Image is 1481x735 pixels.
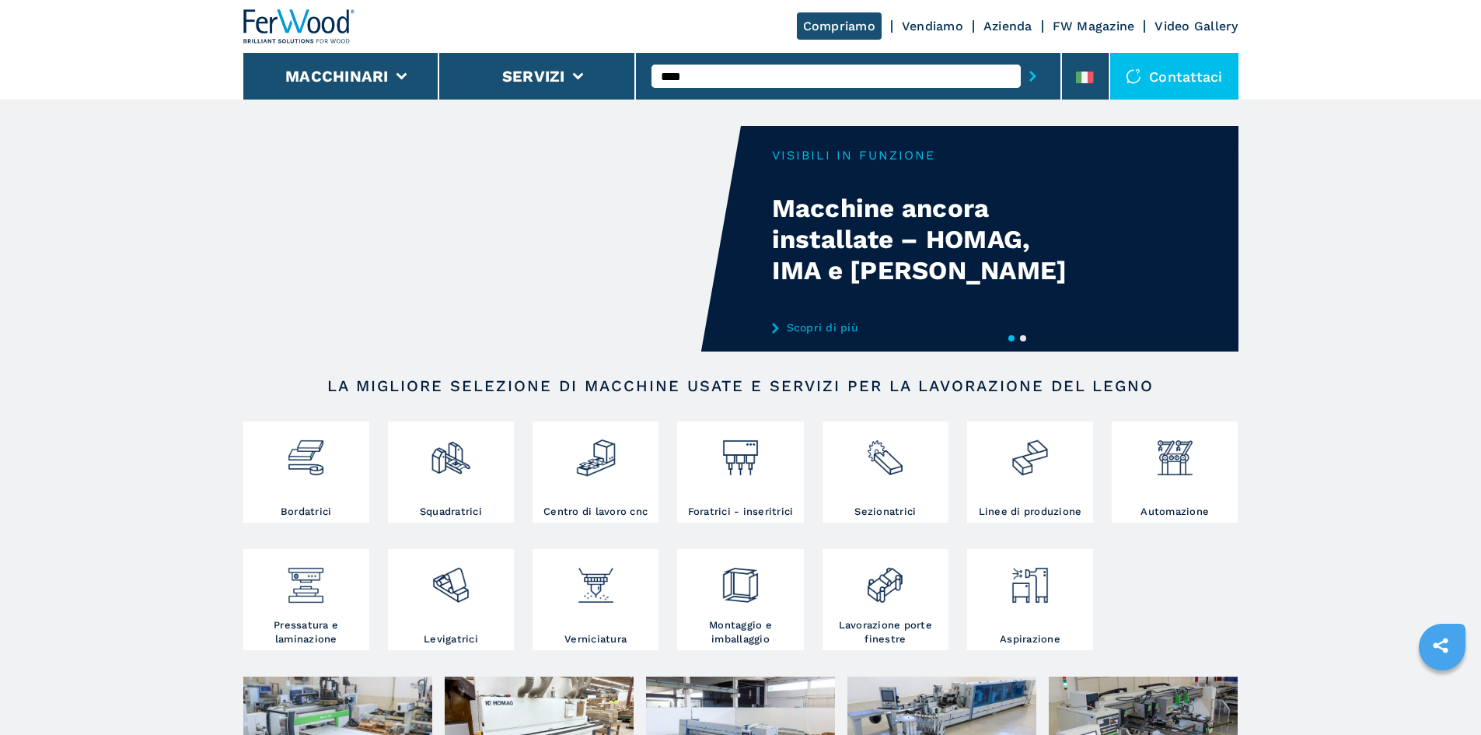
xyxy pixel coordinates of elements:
[243,422,369,523] a: Bordatrici
[247,618,365,646] h3: Pressatura e laminazione
[864,553,906,606] img: lavorazione_porte_finestre_2.png
[1053,19,1135,33] a: FW Magazine
[902,19,963,33] a: Vendiamo
[1008,335,1015,341] button: 1
[1421,626,1460,665] a: sharethis
[285,67,389,86] button: Macchinari
[677,549,803,650] a: Montaggio e imballaggio
[430,553,471,606] img: levigatrici_2.png
[1154,19,1238,33] a: Video Gallery
[285,425,327,478] img: bordatrici_1.png
[575,553,617,606] img: verniciatura_1.png
[864,425,906,478] img: sezionatrici_2.png
[677,422,803,523] a: Foratrici - inseritrici
[1000,632,1060,646] h3: Aspirazione
[533,549,658,650] a: Verniciatura
[967,549,1093,650] a: Aspirazione
[688,505,794,519] h3: Foratrici - inseritrici
[543,505,648,519] h3: Centro di lavoro cnc
[388,422,514,523] a: Squadratrici
[420,505,482,519] h3: Squadratrici
[967,422,1093,523] a: Linee di produzione
[575,425,617,478] img: centro_di_lavoro_cnc_2.png
[293,376,1189,395] h2: LA MIGLIORE SELEZIONE DI MACCHINE USATE E SERVIZI PER LA LAVORAZIONE DEL LEGNO
[243,9,355,44] img: Ferwood
[564,632,627,646] h3: Verniciatura
[720,425,761,478] img: foratrici_inseritrici_2.png
[1110,53,1238,100] div: Contattaci
[979,505,1082,519] h3: Linee di produzione
[826,618,945,646] h3: Lavorazione porte finestre
[823,422,948,523] a: Sezionatrici
[502,67,565,86] button: Servizi
[1009,553,1050,606] img: aspirazione_1.png
[1140,505,1209,519] h3: Automazione
[1112,422,1238,523] a: Automazione
[797,12,882,40] a: Compriamo
[1126,68,1141,84] img: Contattaci
[1154,425,1196,478] img: automazione.png
[388,549,514,650] a: Levigatrici
[772,321,1077,334] a: Scopri di più
[424,632,478,646] h3: Levigatrici
[823,549,948,650] a: Lavorazione porte finestre
[281,505,332,519] h3: Bordatrici
[243,126,741,352] video: Your browser does not support the video tag.
[430,425,471,478] img: squadratrici_2.png
[243,549,369,650] a: Pressatura e laminazione
[533,422,658,523] a: Centro di lavoro cnc
[854,505,916,519] h3: Sezionatrici
[681,618,799,646] h3: Montaggio e imballaggio
[1020,335,1026,341] button: 2
[983,19,1032,33] a: Azienda
[285,553,327,606] img: pressa-strettoia.png
[1021,58,1045,94] button: submit-button
[720,553,761,606] img: montaggio_imballaggio_2.png
[1009,425,1050,478] img: linee_di_produzione_2.png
